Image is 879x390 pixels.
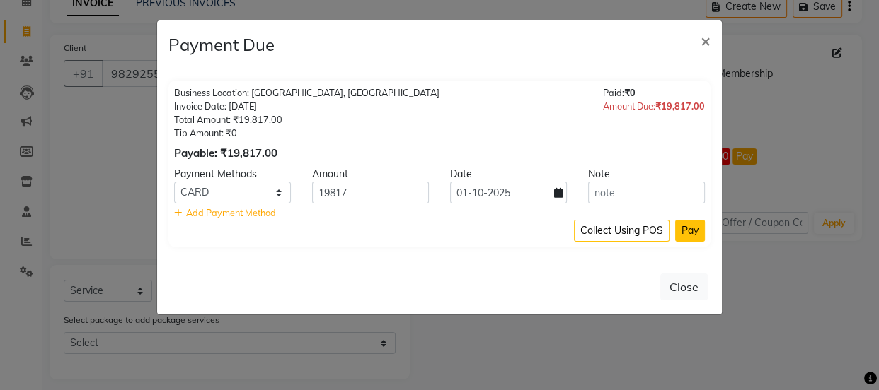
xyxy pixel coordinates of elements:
[301,167,439,182] div: Amount
[574,220,670,242] button: Collect Using POS
[174,126,439,140] div: Tip Amount: ₹0
[312,182,429,203] input: Amount
[174,100,439,113] div: Invoice Date: [DATE]
[450,182,567,203] input: yyyy-mm-dd
[186,207,276,218] span: Add Payment Method
[603,100,705,113] div: Amount Due:
[689,20,722,60] button: Close
[660,273,708,300] button: Close
[168,32,275,57] h4: Payment Due
[439,167,578,182] div: Date
[174,146,439,162] div: Payable: ₹19,817.00
[163,167,301,182] div: Payment Methods
[675,220,705,242] button: Pay
[174,86,439,100] div: Business Location: [GEOGRAPHIC_DATA], [GEOGRAPHIC_DATA]
[655,100,705,112] span: ₹19,817.00
[624,87,636,98] span: ₹0
[588,182,705,203] input: note
[603,86,705,100] div: Paid:
[174,113,439,126] div: Total Amount: ₹19,817.00
[701,30,711,51] span: ×
[578,167,716,182] div: Note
